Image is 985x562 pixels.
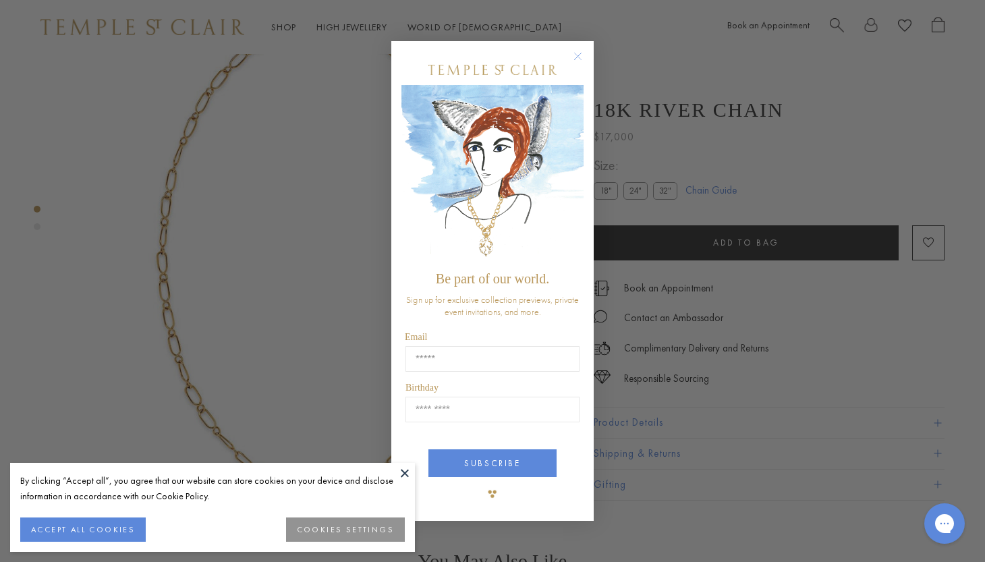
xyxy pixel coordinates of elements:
[576,55,593,72] button: Close dialog
[406,293,579,318] span: Sign up for exclusive collection previews, private event invitations, and more.
[286,517,405,542] button: COOKIES SETTINGS
[405,332,427,342] span: Email
[20,517,146,542] button: ACCEPT ALL COOKIES
[401,85,584,265] img: c4a9eb12-d91a-4d4a-8ee0-386386f4f338.jpeg
[479,480,506,507] img: TSC
[436,271,549,286] span: Be part of our world.
[428,65,557,75] img: Temple St. Clair
[20,473,405,504] div: By clicking “Accept all”, you agree that our website can store cookies on your device and disclos...
[428,449,557,477] button: SUBSCRIBE
[918,499,972,549] iframe: Gorgias live chat messenger
[405,346,580,372] input: Email
[405,383,439,393] span: Birthday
